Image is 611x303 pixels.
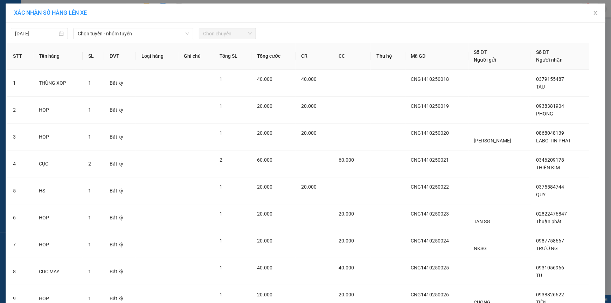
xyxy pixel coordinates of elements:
[33,124,83,150] td: HOP
[88,188,91,193] span: 1
[78,28,189,39] span: Chọn tuyến - nhóm tuyến
[220,76,223,82] span: 1
[220,292,223,297] span: 1
[33,204,83,231] td: HOP
[536,184,564,190] span: 0375584744
[593,10,598,16] span: close
[296,43,333,70] th: CR
[474,57,497,63] span: Người gửi
[257,265,272,270] span: 40.000
[411,292,449,297] span: CNG1410250026
[257,76,272,82] span: 40.000
[257,211,272,217] span: 20.000
[536,292,564,297] span: 0938826622
[220,103,223,109] span: 1
[301,184,317,190] span: 20.000
[33,97,83,124] td: HOP
[536,246,558,251] span: TRƯỜNG
[7,43,33,70] th: STT
[411,157,449,163] span: CNG1410250021
[33,150,83,177] td: CỤC
[301,103,317,109] span: 20.000
[333,43,371,70] th: CC
[104,258,136,285] td: Bất kỳ
[15,30,57,37] input: 14/10/2025
[411,76,449,82] span: CNG1410250018
[7,70,33,97] td: 1
[220,157,223,163] span: 2
[257,238,272,244] span: 20.000
[88,215,91,220] span: 1
[474,246,487,251] span: NKSG
[33,258,83,285] td: CUC MAY
[536,265,564,270] span: 0931056966
[257,184,272,190] span: 20.000
[178,43,214,70] th: Ghi chú
[33,70,83,97] td: THÙNG XOP
[46,30,117,40] div: 0912867746
[536,138,571,143] span: LABO TIN PHAT
[301,130,317,136] span: 20.000
[411,103,449,109] span: CNG1410250019
[5,44,42,52] div: 20.000
[339,211,354,217] span: 20.000
[88,107,91,113] span: 1
[474,49,487,55] span: Số ĐT
[33,231,83,258] td: HOP
[6,6,41,23] div: Cầu Ngang
[6,7,17,14] span: Gửi:
[257,292,272,297] span: 20.000
[104,70,136,97] td: Bất kỳ
[257,103,272,109] span: 20.000
[474,138,512,143] span: [PERSON_NAME]
[203,28,252,39] span: Chọn chuyến
[7,97,33,124] td: 2
[339,265,354,270] span: 40.000
[411,238,449,244] span: CNG1410250024
[536,103,564,109] span: 0938381904
[220,265,223,270] span: 1
[339,238,354,244] span: 20.000
[536,57,563,63] span: Người nhận
[474,219,491,224] span: TAN SG
[104,124,136,150] td: Bất kỳ
[411,130,449,136] span: CNG1410250020
[88,269,91,274] span: 1
[136,43,178,70] th: Loại hàng
[220,184,223,190] span: 1
[46,22,117,30] div: THƯ
[411,265,449,270] span: CNG1410250025
[257,130,272,136] span: 20.000
[536,273,542,278] span: TU
[104,97,136,124] td: Bất kỳ
[104,150,136,177] td: Bất kỳ
[185,31,189,36] span: down
[14,9,87,16] span: XÁC NHẬN SỐ HÀNG LÊN XE
[411,211,449,217] span: CNG1410250023
[220,238,223,244] span: 1
[536,211,567,217] span: 02822476847
[88,80,91,86] span: 1
[536,76,564,82] span: 0379155487
[257,157,272,163] span: 60.000
[88,134,91,140] span: 1
[83,43,104,70] th: SL
[301,76,317,82] span: 40.000
[251,43,296,70] th: Tổng cước
[405,43,468,70] th: Mã GD
[104,43,136,70] th: ĐVT
[7,231,33,258] td: 7
[586,3,605,23] button: Close
[7,177,33,204] td: 5
[536,111,553,117] span: PHONG
[536,130,564,136] span: 0868048139
[411,184,449,190] span: CNG1410250022
[220,130,223,136] span: 1
[536,192,546,197] span: QUY
[46,6,117,22] div: [GEOGRAPHIC_DATA]
[88,242,91,247] span: 1
[536,157,564,163] span: 0346209178
[339,292,354,297] span: 20.000
[88,296,91,301] span: 1
[536,219,562,224] span: Thuận phát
